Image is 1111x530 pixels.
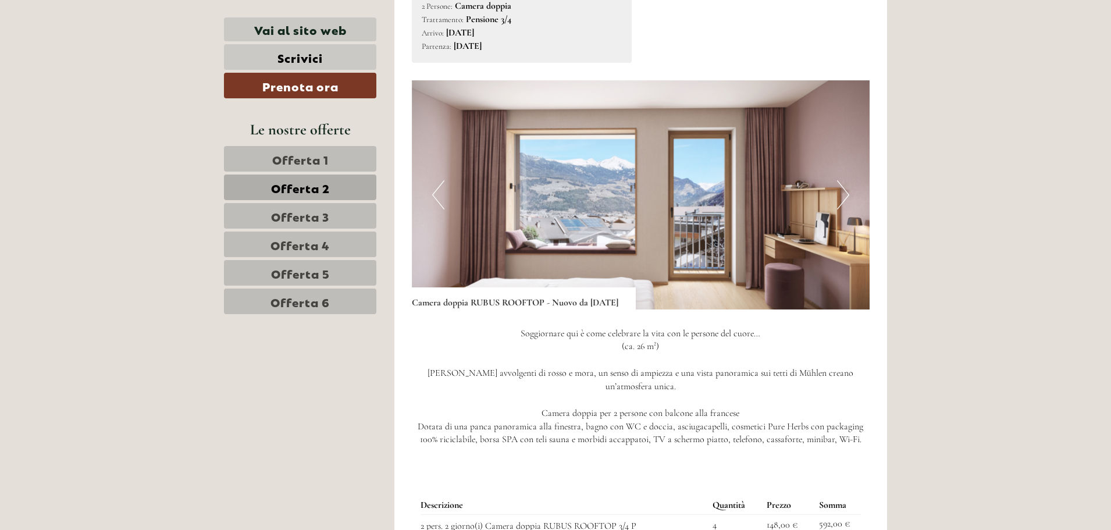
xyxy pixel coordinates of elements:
th: Quantità [708,496,763,514]
small: Arrivo: [422,28,444,38]
b: Pensione 3/4 [466,13,511,25]
th: Descrizione [421,496,708,514]
th: Prezzo [762,496,814,514]
span: Offerta 6 [270,293,330,310]
small: 2 Persone: [422,1,453,11]
a: Scrivici [224,44,376,70]
button: Previous [432,180,444,209]
th: Somma [814,496,861,514]
span: Offerta 3 [271,208,329,224]
button: Next [837,180,849,209]
small: Trattamento: [422,15,464,24]
small: Partenza: [422,41,451,51]
span: Offerta 4 [270,236,330,252]
b: [DATE] [454,40,482,52]
img: image [412,80,870,310]
span: Offerta 2 [271,179,330,195]
span: Offerta 5 [271,265,330,281]
span: Offerta 1 [272,151,329,167]
b: [DATE] [446,27,474,38]
p: Soggiornare qui è come celebrare la vita con le persone del cuore… (ca. 26 m²) [PERSON_NAME] avvo... [412,327,870,447]
div: Camera doppia RUBUS ROOFTOP - Nuovo da [DATE] [412,287,636,310]
div: Le nostre offerte [224,119,376,140]
a: Prenota ora [224,73,376,98]
a: Vai al sito web [224,17,376,41]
